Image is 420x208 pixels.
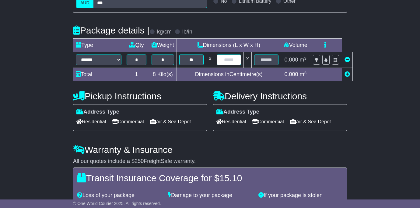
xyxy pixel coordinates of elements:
span: 0.000 [284,71,298,77]
div: Damage to your package [165,192,255,199]
a: Remove this item [345,57,350,63]
td: Dimensions (L x W x H) [177,39,281,52]
div: Loss of your package [74,192,165,199]
span: Residential [76,117,106,126]
label: Address Type [216,109,259,115]
a: Add new item [345,71,350,77]
span: © One World Courier 2025. All rights reserved. [73,201,161,206]
td: Type [73,39,124,52]
td: Kilo(s) [149,68,177,81]
label: Address Type [76,109,119,115]
sup: 3 [304,71,307,75]
div: All our quotes include a $ FreightSafe warranty. [73,158,347,165]
span: 15.10 [219,173,242,183]
sup: 3 [304,56,307,61]
span: Commercial [252,117,284,126]
span: 250 [135,158,144,164]
label: kg/cm [157,29,172,35]
td: Qty [124,39,149,52]
h4: Package details | [73,25,149,35]
h4: Warranty & Insurance [73,145,347,155]
td: Total [73,68,124,81]
label: lb/in [182,29,192,35]
span: Residential [216,117,246,126]
td: x [243,52,251,68]
td: Weight [149,39,177,52]
span: 8 [153,71,156,77]
span: Air & Sea Depot [290,117,331,126]
td: Volume [281,39,310,52]
td: 1 [124,68,149,81]
span: m [300,57,307,63]
span: Commercial [112,117,144,126]
h4: Pickup Instructions [73,91,207,101]
span: 0.000 [284,57,298,63]
h4: Delivery Instructions [213,91,347,101]
span: m [300,71,307,77]
div: If your package is stolen [255,192,346,199]
td: Dimensions in Centimetre(s) [177,68,281,81]
span: Air & Sea Depot [150,117,191,126]
td: x [206,52,214,68]
h4: Transit Insurance Coverage for $ [77,173,343,183]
